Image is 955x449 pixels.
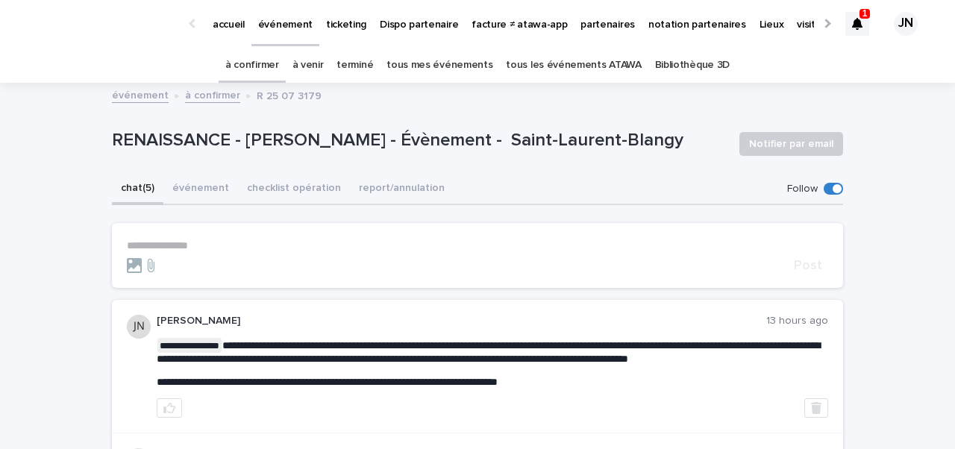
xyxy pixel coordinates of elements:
a: terminé [336,48,373,83]
a: à confirmer [225,48,279,83]
button: checklist opération [238,174,350,205]
div: 1 [845,12,869,36]
span: Post [794,259,822,272]
p: 13 hours ago [766,315,828,327]
a: à venir [292,48,324,83]
button: chat (5) [112,174,163,205]
a: tous les événements ATAWA [506,48,641,83]
a: Bibliothèque 3D [655,48,730,83]
button: report/annulation [350,174,454,205]
img: Ls34BcGeRexTGTNfXpUC [30,9,175,39]
button: Notifier par email [739,132,843,156]
p: R 25 07 3179 [257,87,322,103]
button: Delete post [804,398,828,418]
button: like this post [157,398,182,418]
button: événement [163,174,238,205]
p: RENAISSANCE - [PERSON_NAME] - Évènement - Saint-Laurent-Blangy [112,130,727,151]
a: à confirmer [185,86,240,103]
a: événement [112,86,169,103]
button: Post [788,259,828,272]
span: Notifier par email [749,136,833,151]
p: Follow [787,183,818,195]
p: [PERSON_NAME] [157,315,766,327]
p: 1 [862,8,868,19]
a: tous mes événements [386,48,492,83]
div: JN [894,12,918,36]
